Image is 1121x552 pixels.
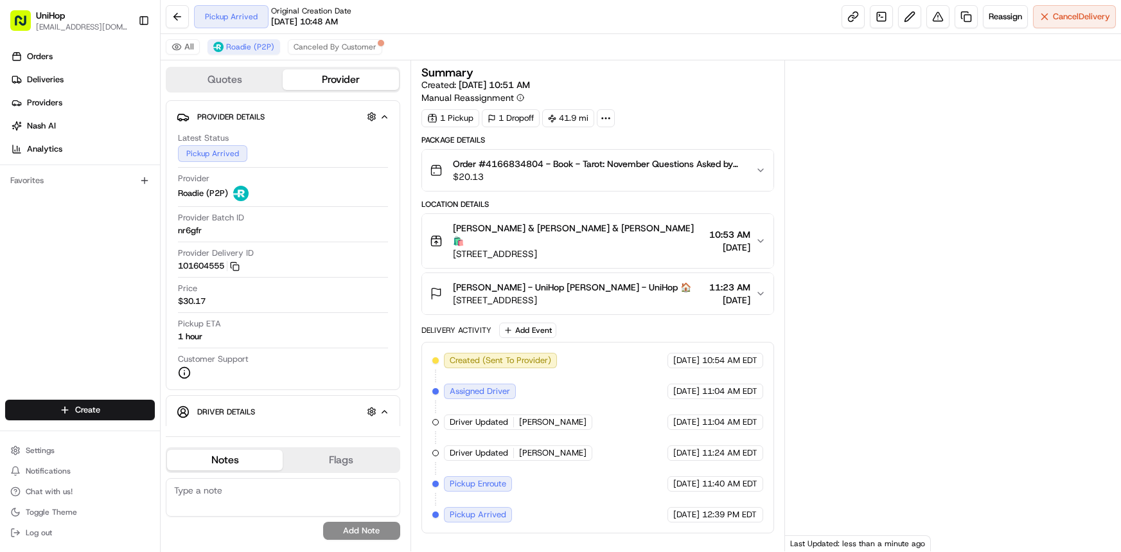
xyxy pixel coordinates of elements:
span: [DATE] [673,386,700,397]
span: Created (Sent To Provider) [450,355,551,366]
span: Original Creation Date [271,6,351,16]
span: Roadie (P2P) [226,42,274,52]
span: [STREET_ADDRESS] [453,247,704,260]
div: Last Updated: less than a minute ago [785,535,931,551]
button: Notifications [5,462,155,480]
span: [DATE] [673,416,700,428]
button: Chat with us! [5,483,155,501]
span: Canceled By Customer [294,42,376,52]
span: Customer Support [178,353,249,365]
span: Provider Batch ID [178,212,244,224]
button: Create [5,400,155,420]
span: Create [75,404,100,416]
span: 10:54 AM EDT [702,355,757,366]
span: $30.17 [178,296,206,307]
span: Settings [26,445,55,456]
span: Toggle Theme [26,507,77,517]
span: Pickup Arrived [450,509,506,521]
span: 12:39 PM EDT [702,509,757,521]
span: [PERSON_NAME] [519,447,587,459]
button: Manual Reassignment [421,91,524,104]
span: Nash AI [27,120,56,132]
span: nr6gfr [178,225,202,236]
button: Notes [167,450,283,470]
button: All [166,39,200,55]
span: Driver Updated [450,416,508,428]
span: $20.13 [453,170,745,183]
button: UniHop [36,9,65,22]
div: Favorites [5,170,155,191]
span: Order #4166834804 - Book - Tarot: November Questions Asked by [PERSON_NAME] [453,157,745,170]
span: [STREET_ADDRESS] [453,294,691,307]
button: Provider [283,69,398,90]
div: 41.9 mi [542,109,594,127]
button: Order #4166834804 - Book - Tarot: November Questions Asked by [PERSON_NAME]$20.13 [422,150,773,191]
span: 11:24 AM EDT [702,447,757,459]
span: Created: [421,78,530,91]
button: Roadie (P2P) [207,39,280,55]
span: 11:04 AM EDT [702,386,757,397]
button: CancelDelivery [1033,5,1116,28]
span: Pickup Enroute [450,478,506,490]
button: Reassign [983,5,1028,28]
h3: Summary [421,67,473,78]
span: [DATE] [673,478,700,490]
span: Provider [178,173,209,184]
span: Price [178,283,197,294]
span: [DATE] [709,241,750,254]
span: Driver Updated [450,447,508,459]
span: Manual Reassignment [421,91,514,104]
button: 101604555 [178,260,240,272]
span: Assigned Driver [450,386,510,397]
a: Analytics [5,139,160,159]
a: Providers [5,93,160,113]
div: 1 Pickup [421,109,479,127]
div: 1 Dropoff [482,109,540,127]
button: UniHop[EMAIL_ADDRESS][DOMAIN_NAME] [5,5,133,36]
span: Provider Details [197,112,265,122]
span: [DATE] [673,447,700,459]
span: [PERSON_NAME] - UniHop [PERSON_NAME] - UniHop 🏠 [453,281,691,294]
span: Analytics [27,143,62,155]
button: Quotes [167,69,283,90]
img: roadie-logo-v2.jpg [213,42,224,52]
span: Chat with us! [26,486,73,497]
button: Driver Details [177,401,389,422]
button: Provider Details [177,106,389,127]
span: Pickup ETA [178,318,221,330]
button: Log out [5,524,155,542]
button: [EMAIL_ADDRESS][DOMAIN_NAME] [36,22,128,32]
span: [DATE] [673,355,700,366]
img: roadie-logo-v2.jpg [233,186,249,201]
button: Settings [5,441,155,459]
span: Cancel Delivery [1053,11,1110,22]
a: Nash AI [5,116,160,136]
button: Toggle Theme [5,503,155,521]
span: Log out [26,528,52,538]
span: 11:04 AM EDT [702,416,757,428]
span: [DATE] 10:51 AM [459,79,530,91]
button: Flags [283,450,398,470]
div: Location Details [421,199,774,209]
span: Provider Delivery ID [178,247,254,259]
span: [DATE] [673,509,700,521]
span: Providers [27,97,62,109]
span: Latest Status [178,132,229,144]
button: [PERSON_NAME] - UniHop [PERSON_NAME] - UniHop 🏠[STREET_ADDRESS]11:23 AM[DATE] [422,273,773,314]
div: Delivery Activity [421,325,491,335]
span: [DATE] 10:48 AM [271,16,338,28]
span: Reassign [989,11,1022,22]
span: Orders [27,51,53,62]
div: Package Details [421,135,774,145]
button: Canceled By Customer [288,39,382,55]
a: Deliveries [5,69,160,90]
button: Add Event [499,323,556,338]
button: [PERSON_NAME] & [PERSON_NAME] & [PERSON_NAME] 🛍️[STREET_ADDRESS]10:53 AM[DATE] [422,214,773,268]
span: 10:53 AM [709,228,750,241]
span: [PERSON_NAME] & [PERSON_NAME] & [PERSON_NAME] 🛍️ [453,222,704,247]
span: Roadie (P2P) [178,188,228,199]
div: 1 hour [178,331,202,343]
span: Driver Details [197,407,255,417]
